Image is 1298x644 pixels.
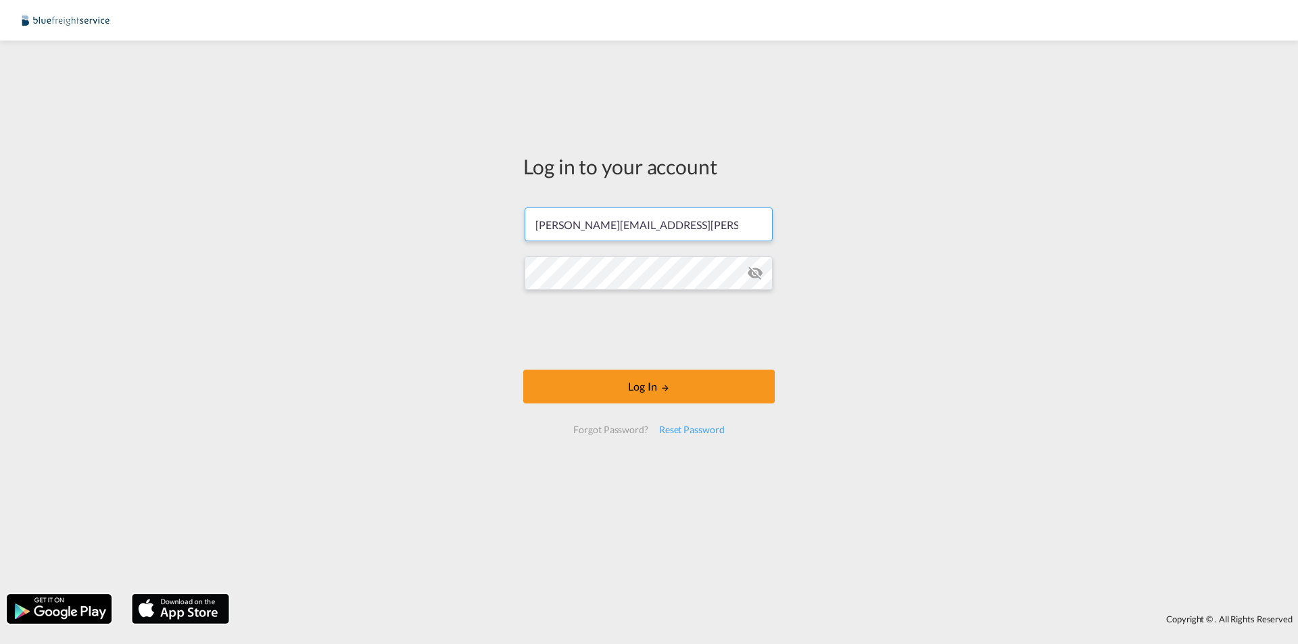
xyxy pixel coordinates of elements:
img: google.png [5,593,113,625]
iframe: reCAPTCHA [546,303,752,356]
div: Log in to your account [523,152,775,180]
div: Forgot Password? [568,418,653,442]
div: Copyright © . All Rights Reserved [236,608,1298,630]
md-icon: icon-eye-off [747,265,763,281]
img: 9097ab40c0d911ee81d80fb7ec8da167.JPG [20,5,112,36]
img: apple.png [130,593,231,625]
input: Enter email/phone number [525,207,773,241]
button: LOGIN [523,370,775,403]
div: Reset Password [654,418,730,442]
